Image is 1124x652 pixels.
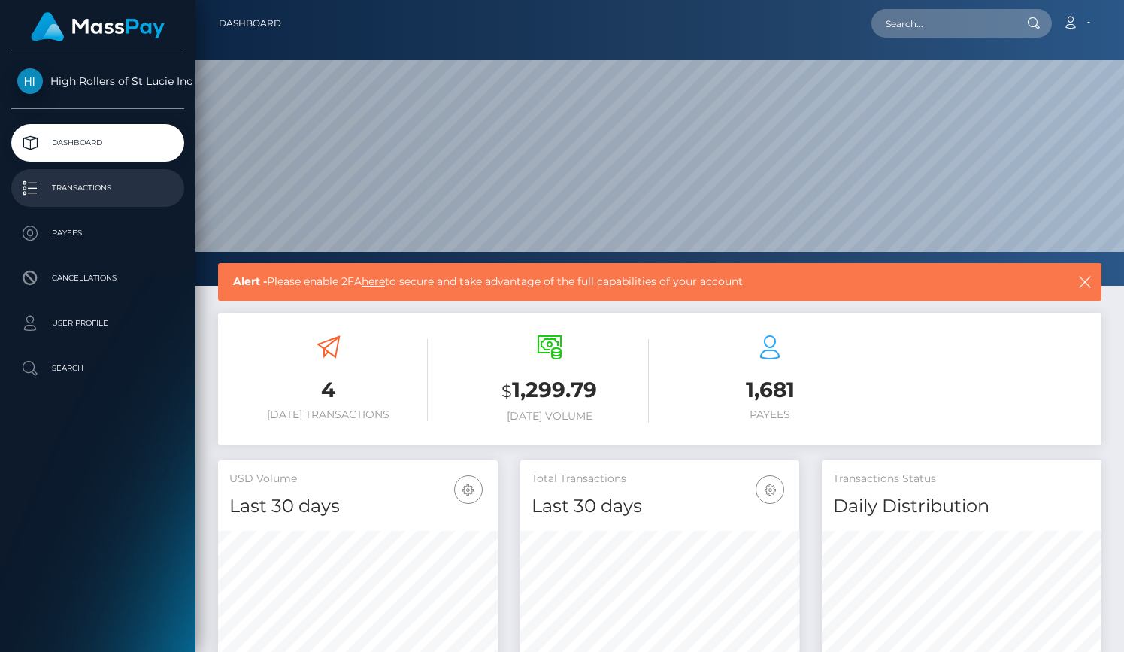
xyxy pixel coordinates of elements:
a: Payees [11,214,184,252]
h3: 1,299.79 [450,375,649,406]
h3: 1,681 [671,375,870,405]
h5: Total Transactions [532,472,789,487]
h4: Daily Distribution [833,493,1090,520]
h4: Last 30 days [532,493,789,520]
span: Please enable 2FA to secure and take advantage of the full capabilities of your account [233,274,992,290]
img: High Rollers of St Lucie Inc [17,68,43,94]
p: Search [17,357,178,380]
a: Cancellations [11,259,184,297]
p: Payees [17,222,178,244]
p: User Profile [17,312,178,335]
a: here [362,274,385,288]
span: High Rollers of St Lucie Inc [11,74,184,88]
b: Alert - [233,274,267,288]
a: Transactions [11,169,184,207]
p: Cancellations [17,267,178,290]
p: Transactions [17,177,178,199]
h6: [DATE] Transactions [229,408,428,421]
input: Search... [871,9,1013,38]
a: Dashboard [219,8,281,39]
h5: Transactions Status [833,472,1090,487]
h6: Payees [671,408,870,421]
img: MassPay Logo [31,12,165,41]
h6: [DATE] Volume [450,410,649,423]
small: $ [501,381,512,402]
a: Dashboard [11,124,184,162]
h3: 4 [229,375,428,405]
h5: USD Volume [229,472,486,487]
a: Search [11,350,184,387]
a: User Profile [11,305,184,342]
h4: Last 30 days [229,493,486,520]
p: Dashboard [17,132,178,154]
